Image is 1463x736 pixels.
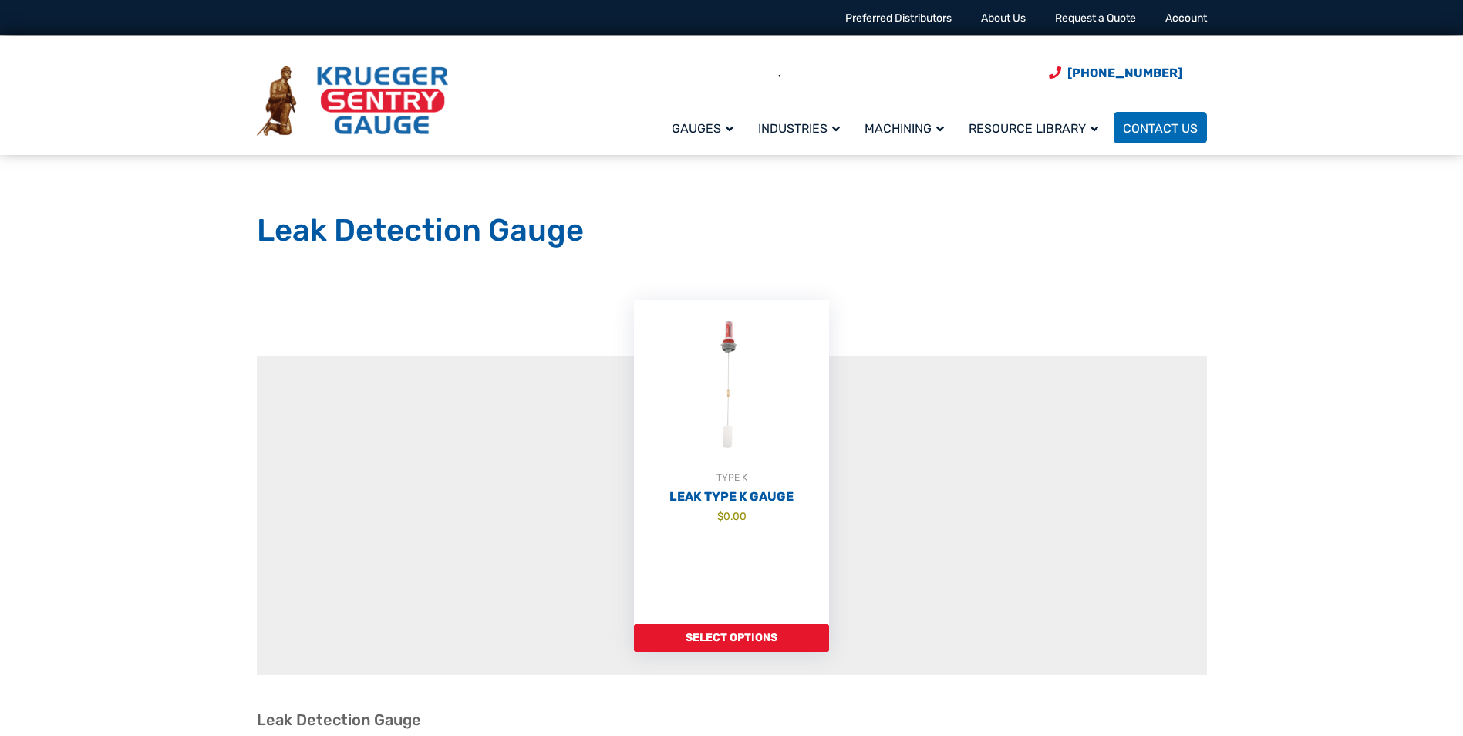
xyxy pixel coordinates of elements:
a: Add to cart: “Leak Type K Gauge” [634,624,829,652]
span: Resource Library [969,121,1098,136]
span: Gauges [672,121,733,136]
span: Machining [865,121,944,136]
img: Krueger Sentry Gauge [257,66,448,137]
span: Industries [758,121,840,136]
a: Account [1165,12,1207,25]
div: TYPE K [634,470,829,485]
a: Contact Us [1114,112,1207,143]
a: Request a Quote [1055,12,1136,25]
bdi: 0.00 [717,510,747,522]
span: Contact Us [1123,121,1198,136]
a: TYPE KLeak Type K Gauge $0.00 [634,300,829,624]
h2: Leak Detection Gauge [257,711,1207,730]
h2: Leak Type K Gauge [634,489,829,505]
a: Phone Number (920) 434-8860 [1049,63,1182,83]
span: [PHONE_NUMBER] [1067,66,1182,80]
a: About Us [981,12,1026,25]
span: $ [717,510,723,522]
a: Industries [749,110,855,146]
a: Preferred Distributors [845,12,952,25]
img: Leak Detection Gauge [634,300,829,470]
a: Machining [855,110,959,146]
a: Resource Library [959,110,1114,146]
h1: Leak Detection Gauge [257,211,1207,250]
a: Gauges [662,110,749,146]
